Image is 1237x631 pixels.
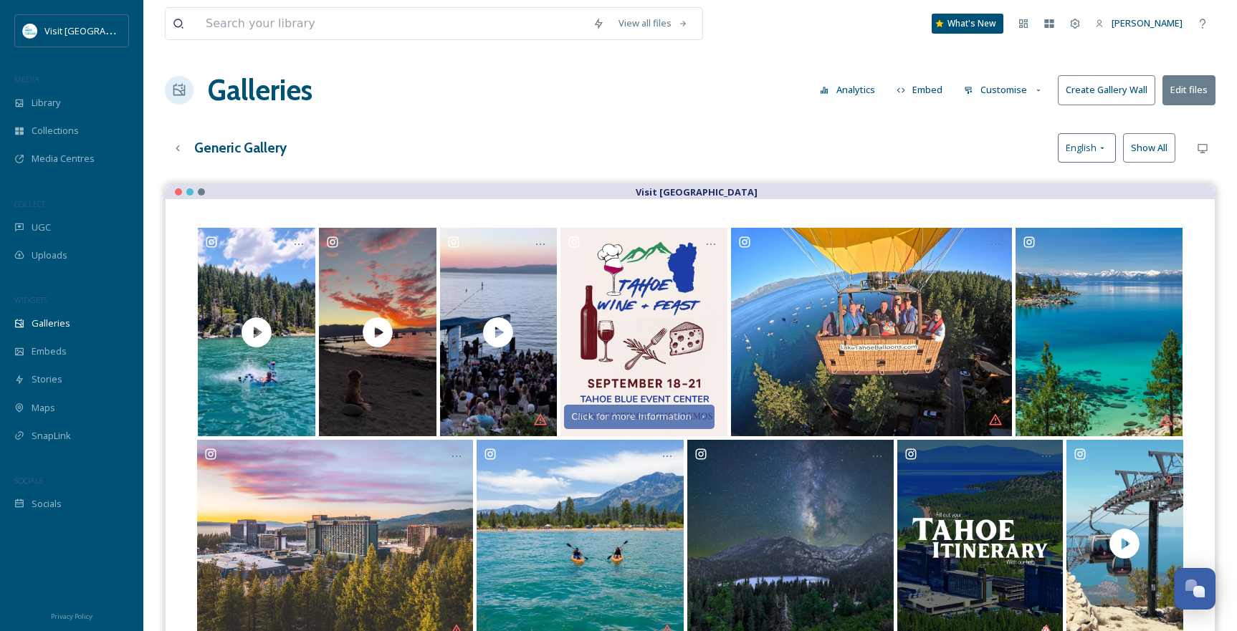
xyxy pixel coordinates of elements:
div: Click for more information [571,412,691,422]
button: Customise [957,76,1051,104]
span: MEDIA [14,74,39,85]
a: Galleries [208,69,312,112]
span: Galleries [32,317,70,330]
span: SnapLink [32,429,71,443]
span: Stories [32,372,62,386]
span: COLLECT [14,198,45,209]
span: [PERSON_NAME] [1112,16,1183,29]
button: Create Gallery Wall [1058,75,1155,105]
strong: Visit [GEOGRAPHIC_DATA] [636,186,758,198]
button: Embed [889,76,950,104]
span: UGC [32,221,51,234]
img: download.jpeg [23,24,37,38]
span: Library [32,96,60,110]
span: Maps [32,401,55,415]
span: SOCIALS [14,475,43,486]
a: [PERSON_NAME] [1088,9,1190,37]
span: WIDGETS [14,294,47,305]
span: Privacy Policy [51,612,92,621]
button: Edit files [1162,75,1215,105]
a: Privacy Policy [51,607,92,624]
button: Open Chat [1174,568,1215,610]
a: What's New [932,14,1003,34]
h3: Generic Gallery [194,138,287,158]
span: Collections [32,124,79,138]
button: Analytics [813,76,882,104]
span: English [1066,141,1097,155]
a: Click for more information [559,228,730,436]
span: Socials [32,497,62,511]
button: Show All [1123,133,1175,163]
span: Uploads [32,249,67,262]
a: View all files [611,9,695,37]
input: Search your library [199,8,586,39]
a: Analytics [813,76,889,104]
span: Embeds [32,345,67,358]
span: Media Centres [32,152,95,165]
span: Visit [GEOGRAPHIC_DATA] [44,24,156,37]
